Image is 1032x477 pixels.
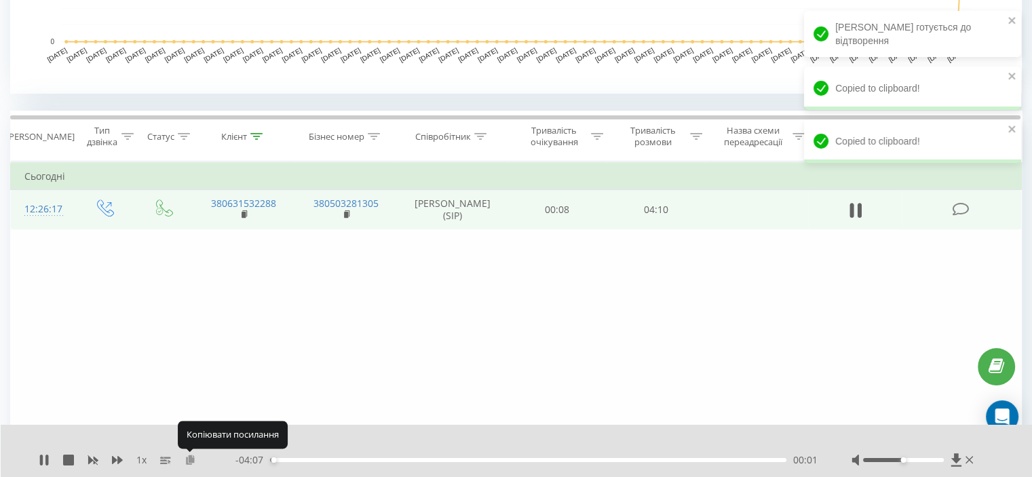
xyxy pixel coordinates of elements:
div: Копіювати посилання [178,421,288,449]
button: close [1008,71,1017,83]
text: [DATE] [790,46,812,63]
text: [DATE] [457,46,479,63]
td: [PERSON_NAME] (SIP) [398,190,508,229]
button: close [1008,15,1017,28]
text: [DATE] [653,46,675,63]
text: [DATE] [496,46,518,63]
text: [DATE] [359,46,381,63]
text: [DATE] [613,46,636,63]
text: [DATE] [222,46,244,63]
text: [DATE] [750,46,773,63]
a: 380503281305 [313,197,379,210]
text: [DATE] [554,46,577,63]
div: 12:26:17 [24,196,60,223]
text: [DATE] [124,46,147,63]
text: [DATE] [66,46,88,63]
text: [DATE] [104,46,127,63]
text: [DATE] [379,46,401,63]
div: [PERSON_NAME] [6,131,75,142]
text: [DATE] [144,46,166,63]
text: [DATE] [437,46,459,63]
span: 00:01 [793,453,818,467]
text: [DATE] [516,46,538,63]
span: - 04:07 [235,453,270,467]
div: Accessibility label [271,457,277,463]
div: Клієнт [221,131,247,142]
text: [DATE] [731,46,753,63]
text: [DATE] [574,46,596,63]
text: [DATE] [672,46,695,63]
td: 04:10 [607,190,705,229]
text: [DATE] [320,46,342,63]
text: 0 [50,38,54,45]
td: Сьогодні [11,163,1022,190]
td: 00:08 [508,190,607,229]
text: [DATE] [46,46,69,63]
text: [DATE] [242,46,264,63]
div: Назва схеми переадресації [718,125,789,148]
text: [DATE] [691,46,714,63]
text: [DATE] [770,46,792,63]
div: Copied to clipboard! [804,119,1021,163]
text: [DATE] [202,46,225,63]
div: Copied to clipboard! [804,66,1021,110]
text: [DATE] [183,46,206,63]
text: [DATE] [711,46,733,63]
text: [DATE] [633,46,655,63]
div: Тривалість очікування [520,125,588,148]
div: Співробітник [415,131,471,142]
button: close [1008,123,1017,136]
div: Open Intercom Messenger [986,400,1018,433]
text: [DATE] [594,46,616,63]
div: Accessibility label [900,457,906,463]
div: Бізнес номер [309,131,364,142]
text: [DATE] [398,46,421,63]
text: [DATE] [535,46,558,63]
div: Статус [147,131,174,142]
div: Тривалість розмови [619,125,687,148]
div: Тип дзвінка [85,125,117,148]
text: [DATE] [261,46,284,63]
text: [DATE] [164,46,186,63]
span: 1 x [136,453,147,467]
text: [DATE] [281,46,303,63]
text: [DATE] [476,46,499,63]
a: 380631532288 [211,197,276,210]
text: [DATE] [418,46,440,63]
text: [DATE] [301,46,323,63]
div: [PERSON_NAME] готується до відтворення [804,11,1021,57]
text: [DATE] [339,46,362,63]
text: [DATE] [85,46,107,63]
